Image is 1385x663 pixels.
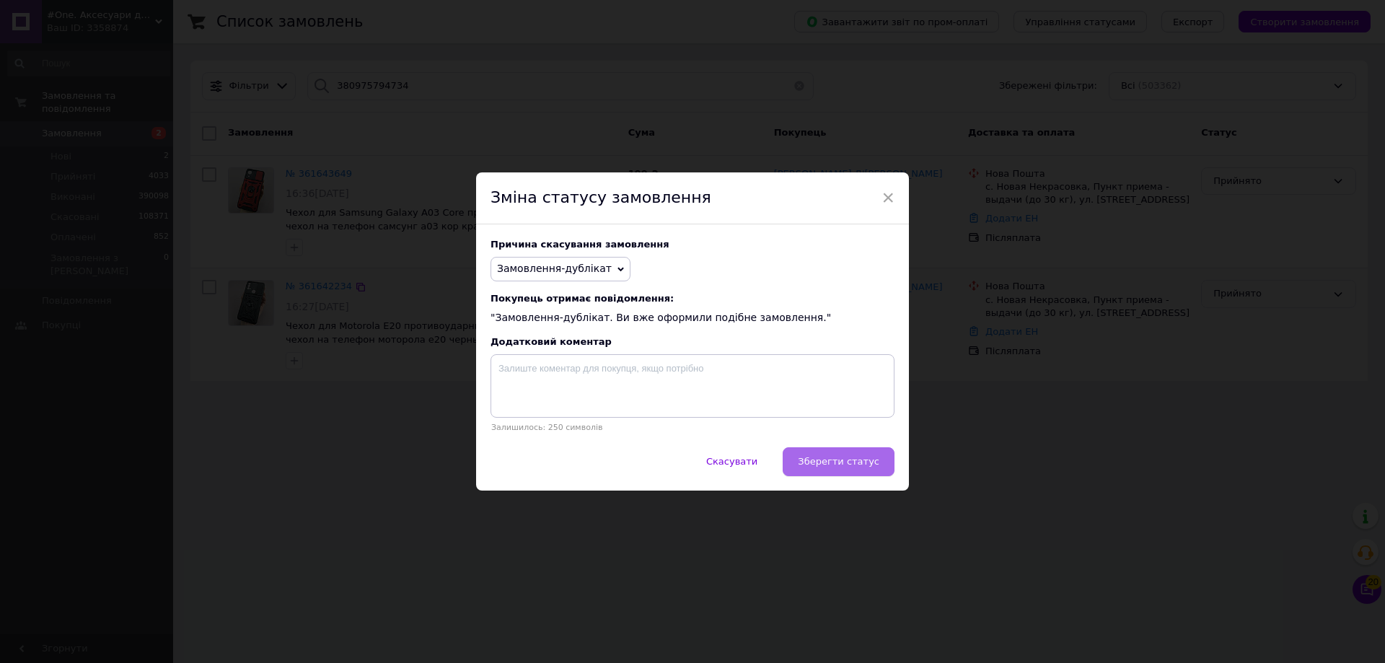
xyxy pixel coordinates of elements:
div: "Замовлення-дублікат. Ви вже оформили подібне замовлення." [491,293,894,325]
span: Зберегти статус [798,456,879,467]
button: Скасувати [691,447,773,476]
span: × [881,185,894,210]
span: Покупець отримає повідомлення: [491,293,894,304]
div: Зміна статусу замовлення [476,172,909,224]
div: Додатковий коментар [491,336,894,347]
span: Скасувати [706,456,757,467]
button: Зберегти статус [783,447,894,476]
div: Причина скасування замовлення [491,239,894,250]
p: Залишилось: 250 символів [491,423,894,432]
span: Замовлення-дублікат [497,263,612,274]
